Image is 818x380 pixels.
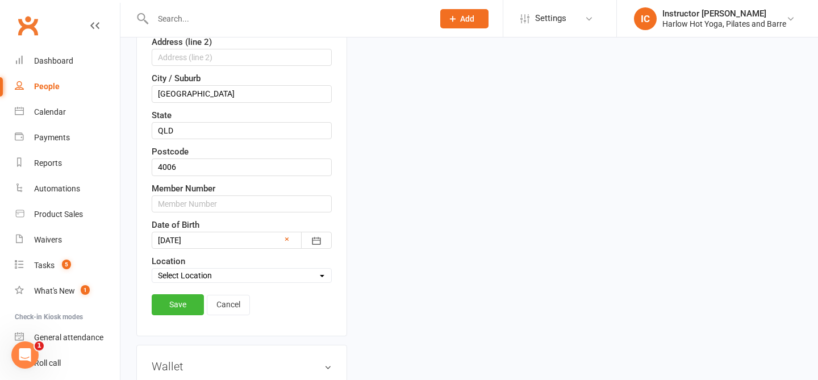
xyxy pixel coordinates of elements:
[15,176,120,202] a: Automations
[152,85,332,102] input: City / Suburb
[15,253,120,278] a: Tasks 5
[152,182,215,195] label: Member Number
[152,294,204,315] a: Save
[440,9,489,28] button: Add
[15,151,120,176] a: Reports
[15,278,120,304] a: What's New1
[34,184,80,193] div: Automations
[634,7,657,30] div: IC
[152,254,185,268] label: Location
[152,218,199,232] label: Date of Birth
[15,74,120,99] a: People
[460,14,474,23] span: Add
[152,122,332,139] input: State
[152,145,189,158] label: Postcode
[207,295,250,315] a: Cancel
[62,260,71,269] span: 5
[34,286,75,295] div: What's New
[152,49,332,66] input: Address (line 2)
[15,227,120,253] a: Waivers
[14,11,42,40] a: Clubworx
[149,11,425,27] input: Search...
[34,358,61,368] div: Roll call
[152,35,212,49] label: Address (line 2)
[662,9,786,19] div: Instructor [PERSON_NAME]
[15,48,120,74] a: Dashboard
[152,158,332,176] input: Postcode
[34,333,103,342] div: General attendance
[152,108,172,122] label: State
[81,285,90,295] span: 1
[15,325,120,350] a: General attendance kiosk mode
[285,232,289,246] a: ×
[535,6,566,31] span: Settings
[15,350,120,376] a: Roll call
[35,341,44,350] span: 1
[34,158,62,168] div: Reports
[152,195,332,212] input: Member Number
[34,235,62,244] div: Waivers
[34,107,66,116] div: Calendar
[34,82,60,91] div: People
[34,133,70,142] div: Payments
[152,360,332,373] h3: Wallet
[15,99,120,125] a: Calendar
[152,72,201,85] label: City / Suburb
[11,341,39,369] iframe: Intercom live chat
[34,56,73,65] div: Dashboard
[15,202,120,227] a: Product Sales
[34,261,55,270] div: Tasks
[34,210,83,219] div: Product Sales
[662,19,786,29] div: Harlow Hot Yoga, Pilates and Barre
[15,125,120,151] a: Payments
